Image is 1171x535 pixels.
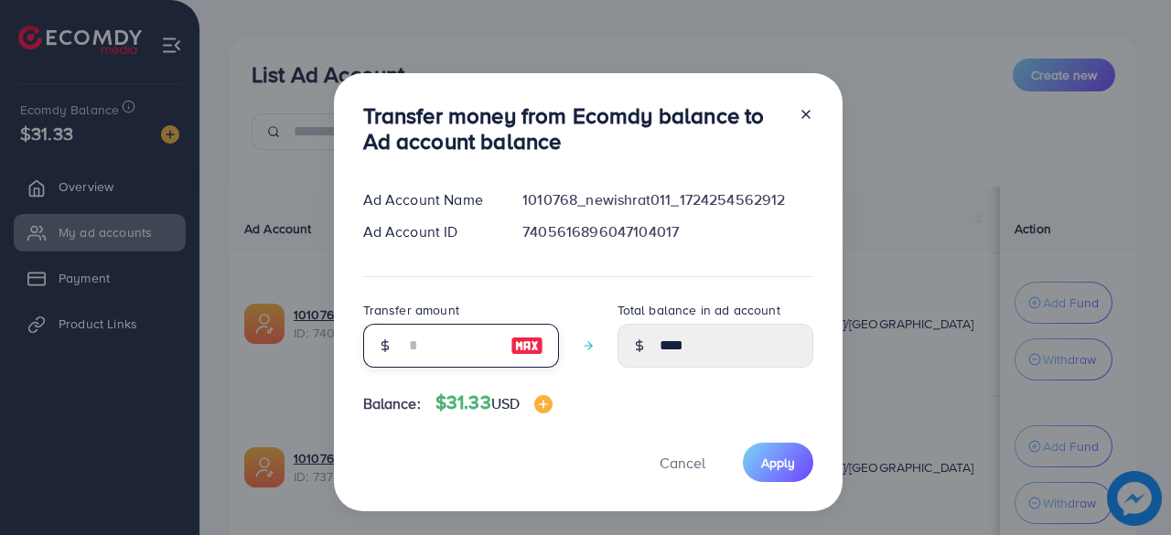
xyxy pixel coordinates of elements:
[349,221,509,242] div: Ad Account ID
[435,391,553,414] h4: $31.33
[761,454,795,472] span: Apply
[637,443,728,482] button: Cancel
[491,393,520,413] span: USD
[363,102,784,155] h3: Transfer money from Ecomdy balance to Ad account balance
[660,453,705,473] span: Cancel
[363,301,459,319] label: Transfer amount
[363,393,421,414] span: Balance:
[618,301,780,319] label: Total balance in ad account
[508,189,827,210] div: 1010768_newishrat011_1724254562912
[349,189,509,210] div: Ad Account Name
[510,335,543,357] img: image
[743,443,813,482] button: Apply
[508,221,827,242] div: 7405616896047104017
[534,395,553,413] img: image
